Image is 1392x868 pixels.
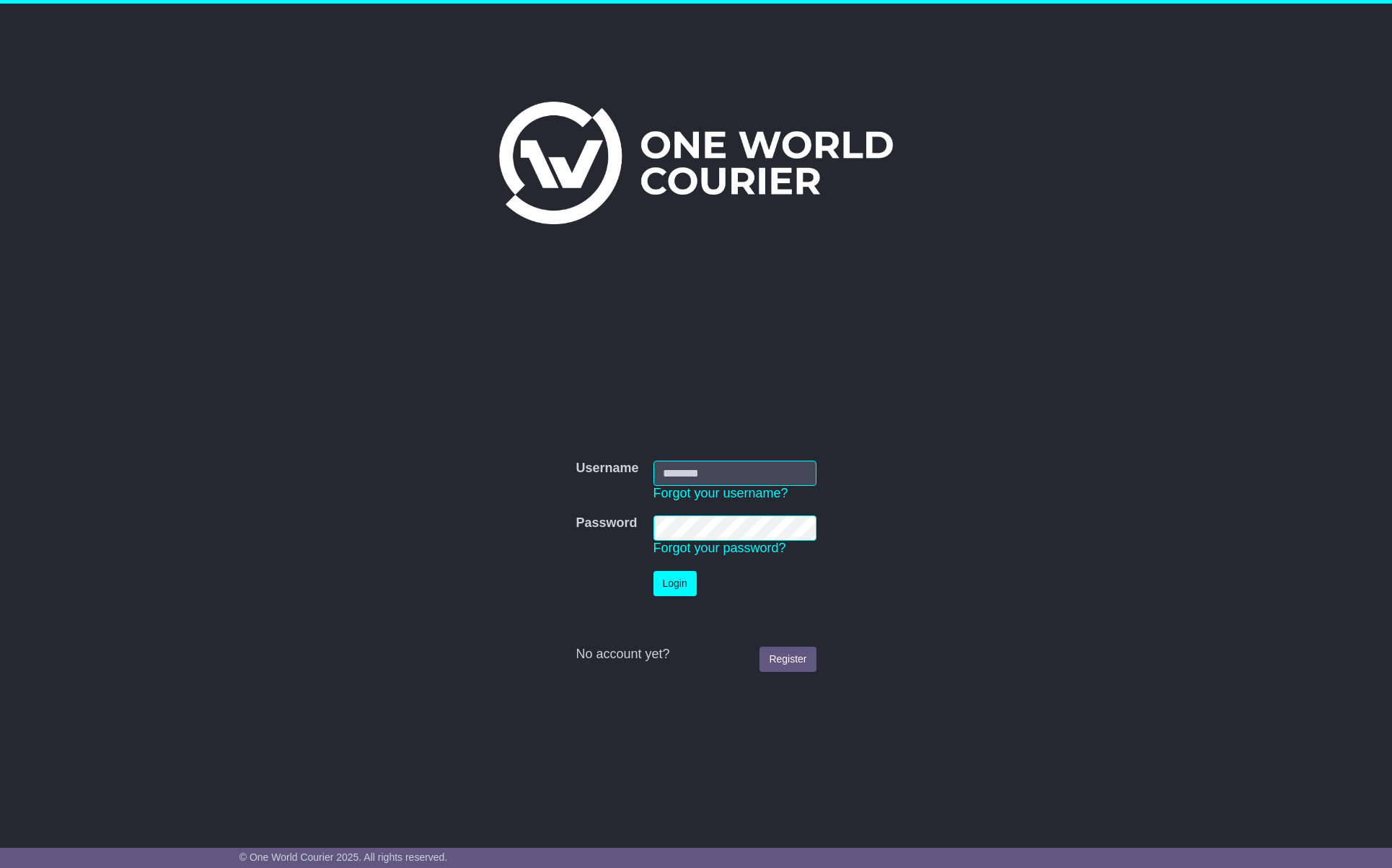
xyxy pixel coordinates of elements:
img: One World [499,102,893,224]
label: Password [576,515,637,531]
a: Register [759,647,816,672]
a: Forgot your password? [653,541,786,555]
a: Forgot your username? [653,486,788,500]
span: © One World Courier 2025. All rights reserved. [239,851,448,863]
button: Login [653,571,697,596]
div: No account yet? [576,647,816,663]
label: Username [576,461,638,477]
